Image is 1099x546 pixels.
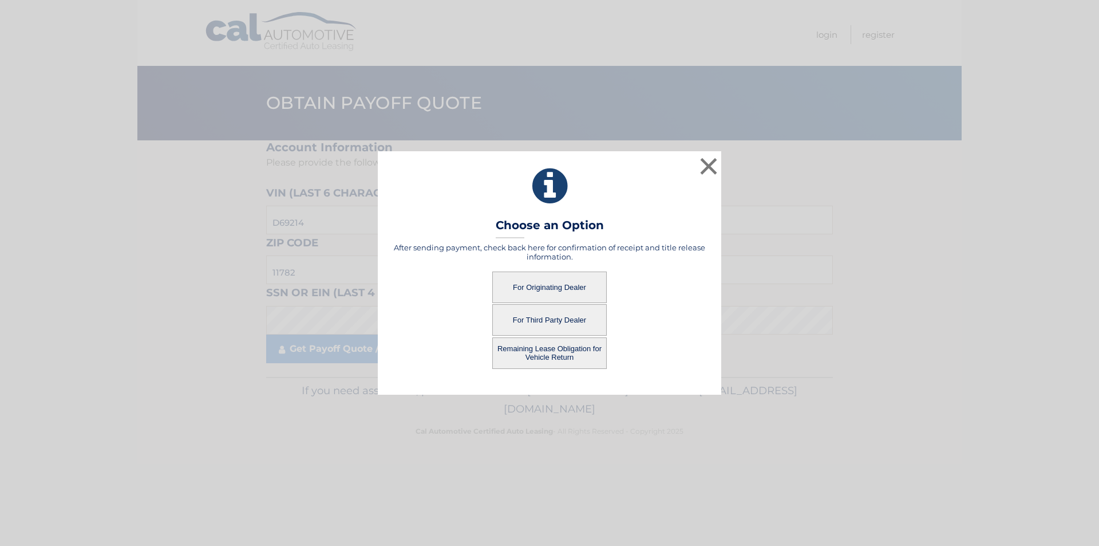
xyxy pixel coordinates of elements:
[492,337,607,369] button: Remaining Lease Obligation for Vehicle Return
[496,218,604,238] h3: Choose an Option
[392,243,707,261] h5: After sending payment, check back here for confirmation of receipt and title release information.
[492,304,607,336] button: For Third Party Dealer
[492,272,607,303] button: For Originating Dealer
[697,155,720,178] button: ×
